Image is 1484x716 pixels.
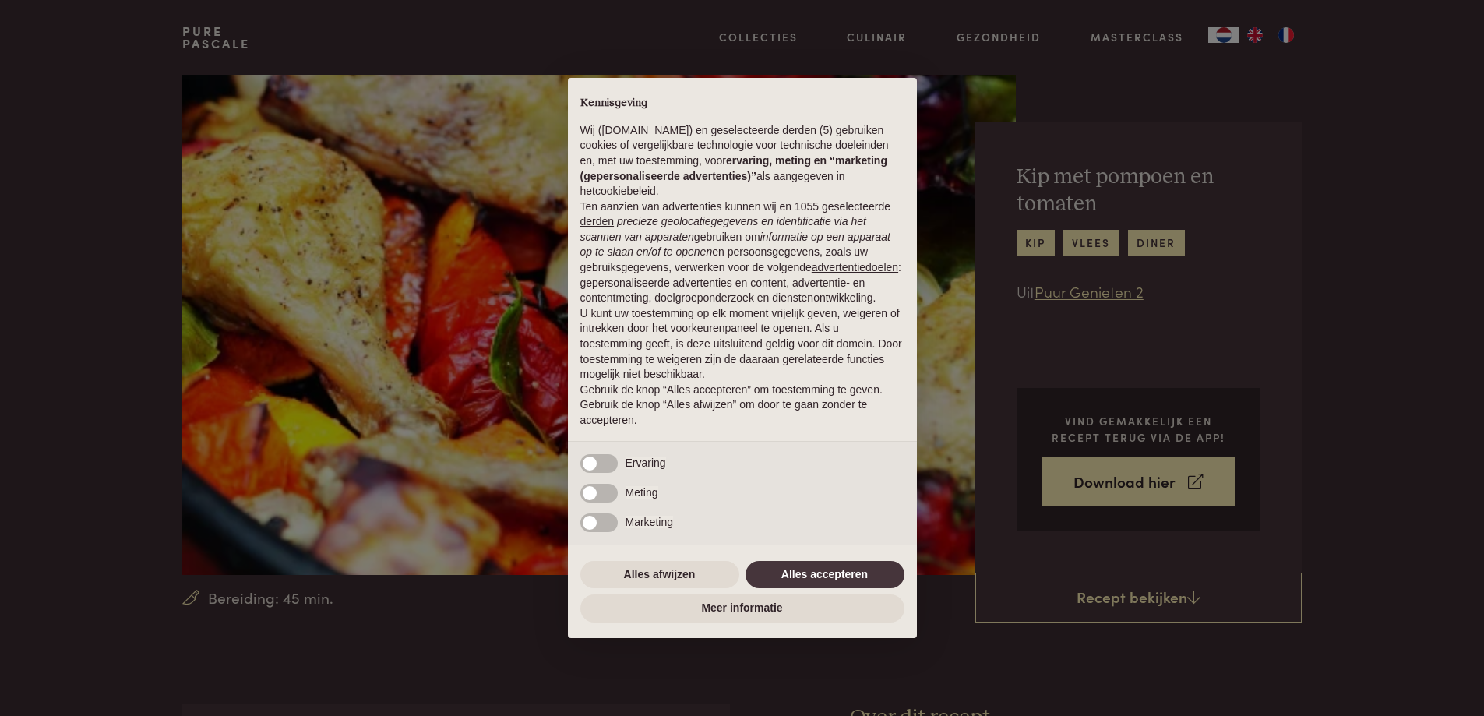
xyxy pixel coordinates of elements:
[580,199,904,306] p: Ten aanzien van advertenties kunnen wij en 1055 geselecteerde gebruiken om en persoonsgegevens, z...
[580,561,739,589] button: Alles afwijzen
[580,123,904,199] p: Wij ([DOMAIN_NAME]) en geselecteerde derden (5) gebruiken cookies of vergelijkbare technologie vo...
[580,594,904,623] button: Meer informatie
[812,260,898,276] button: advertentiedoelen
[595,185,656,197] a: cookiebeleid
[580,215,866,243] em: precieze geolocatiegegevens en identificatie via het scannen van apparaten
[580,97,904,111] h2: Kennisgeving
[580,306,904,383] p: U kunt uw toestemming op elk moment vrijelijk geven, weigeren of intrekken door het voorkeurenpan...
[626,516,673,528] span: Marketing
[580,214,615,230] button: derden
[580,231,891,259] em: informatie op een apparaat op te slaan en/of te openen
[580,154,887,182] strong: ervaring, meting en “marketing (gepersonaliseerde advertenties)”
[580,383,904,429] p: Gebruik de knop “Alles accepteren” om toestemming te geven. Gebruik de knop “Alles afwijzen” om d...
[626,486,658,499] span: Meting
[626,457,666,469] span: Ervaring
[746,561,904,589] button: Alles accepteren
